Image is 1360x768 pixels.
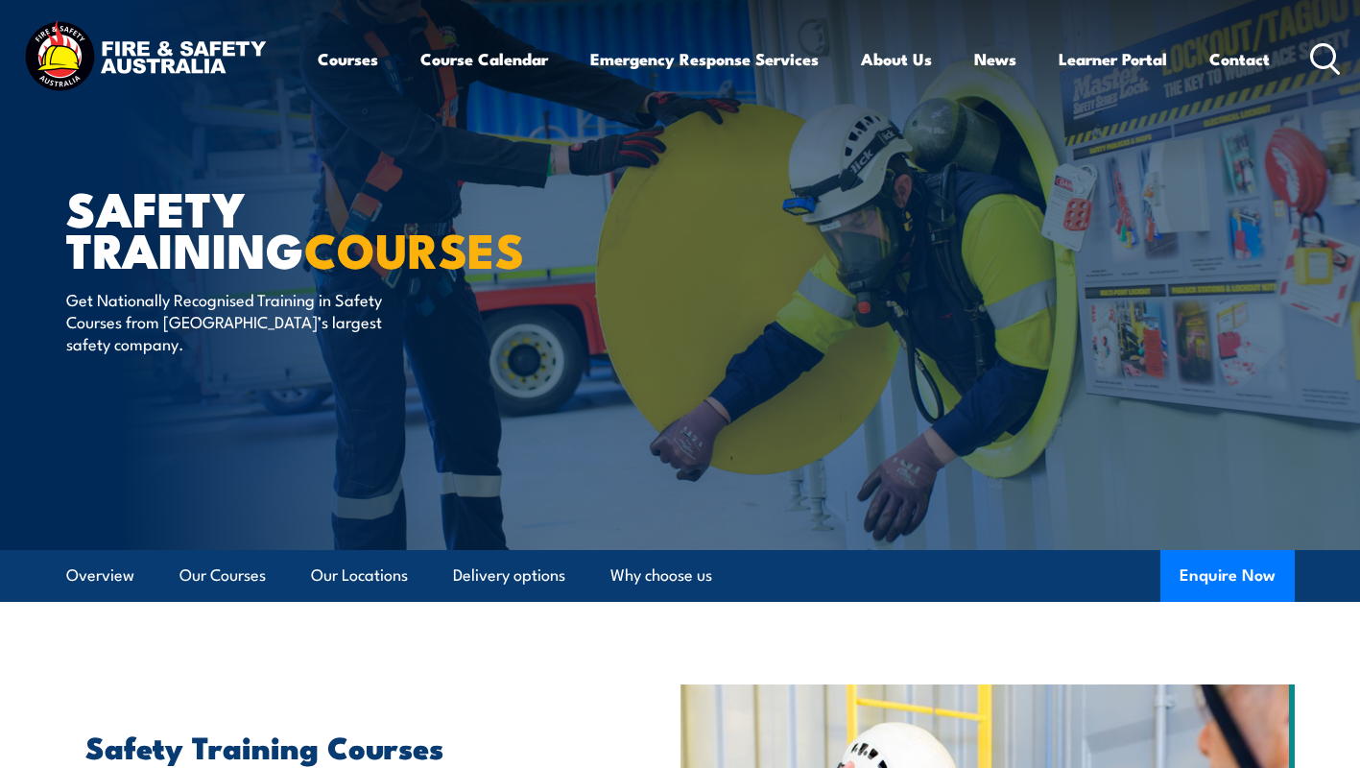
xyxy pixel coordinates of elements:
a: Emergency Response Services [590,34,819,84]
a: Learner Portal [1059,34,1167,84]
a: Course Calendar [420,34,548,84]
a: Our Courses [179,550,266,601]
h1: Safety Training [66,186,540,269]
button: Enquire Now [1160,550,1295,602]
strong: COURSES [304,211,524,285]
a: Overview [66,550,134,601]
a: News [974,34,1016,84]
h2: Safety Training Courses [85,732,592,759]
p: Get Nationally Recognised Training in Safety Courses from [GEOGRAPHIC_DATA]’s largest safety comp... [66,288,417,355]
a: Delivery options [453,550,565,601]
a: Why choose us [610,550,712,601]
a: About Us [861,34,932,84]
a: Our Locations [311,550,408,601]
a: Contact [1209,34,1270,84]
a: Courses [318,34,378,84]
